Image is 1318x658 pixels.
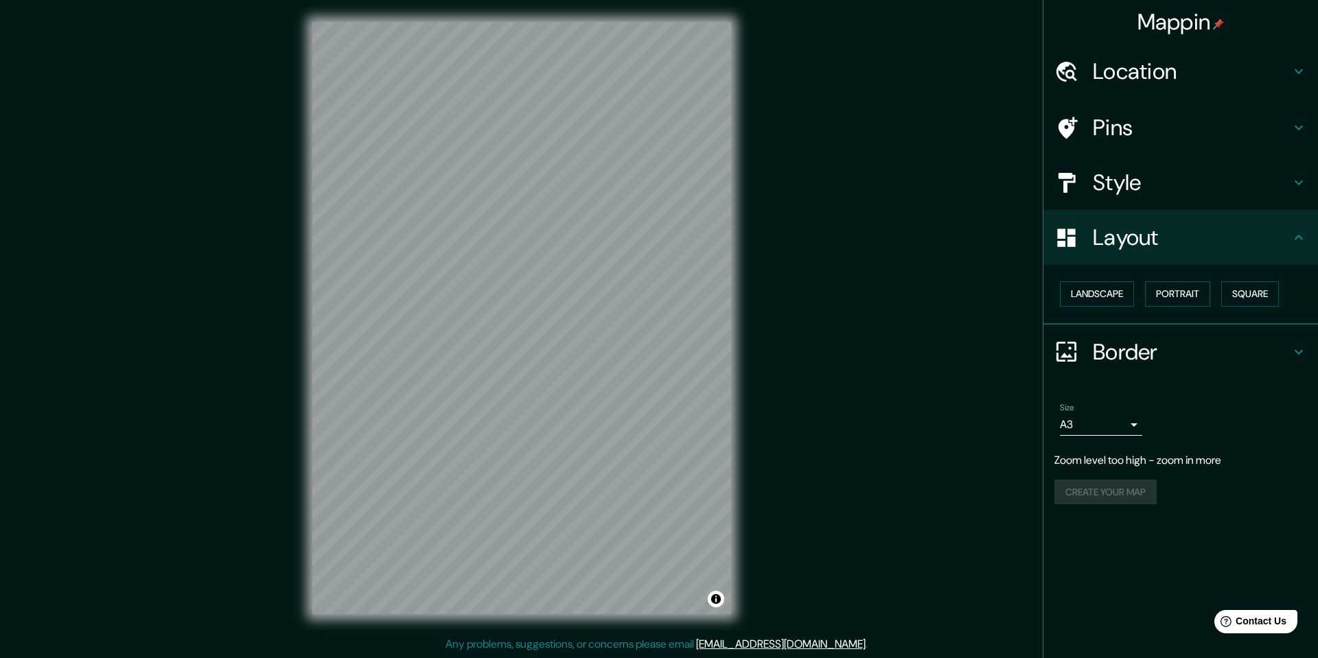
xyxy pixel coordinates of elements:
h4: Mappin [1137,8,1225,36]
div: . [870,636,872,653]
button: Portrait [1145,281,1210,307]
h4: Location [1093,58,1291,85]
p: Zoom level too high - zoom in more [1054,452,1307,469]
button: Landscape [1060,281,1134,307]
h4: Pins [1093,114,1291,141]
div: Layout [1043,210,1318,265]
div: A3 [1060,414,1142,436]
div: Border [1043,325,1318,379]
button: Square [1221,281,1279,307]
button: Toggle attribution [708,591,724,607]
div: Style [1043,155,1318,210]
a: [EMAIL_ADDRESS][DOMAIN_NAME] [696,637,866,651]
canvas: Map [312,22,731,614]
h4: Layout [1093,224,1291,251]
iframe: Help widget launcher [1196,604,1303,643]
h4: Style [1093,169,1291,196]
label: Size [1060,401,1074,413]
p: Any problems, suggestions, or concerns please email . [446,636,868,653]
div: Pins [1043,100,1318,155]
div: . [868,636,870,653]
img: pin-icon.png [1213,19,1224,30]
div: Location [1043,44,1318,99]
h4: Border [1093,338,1291,366]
